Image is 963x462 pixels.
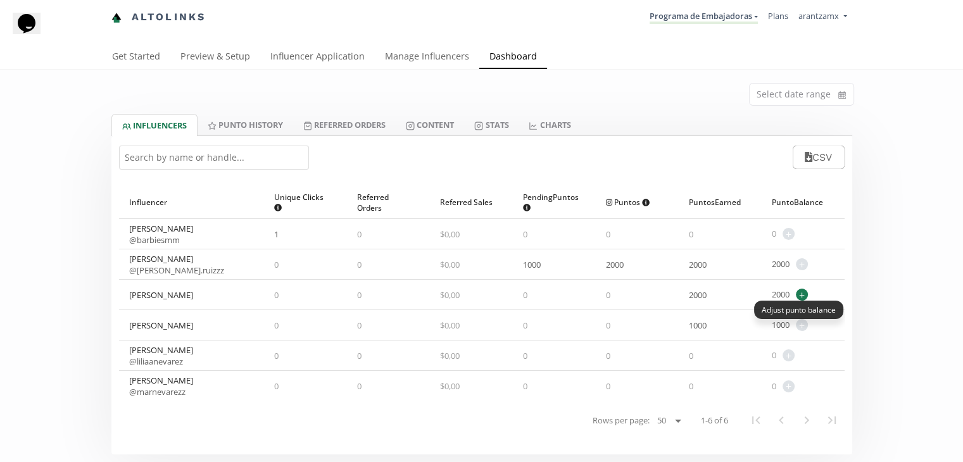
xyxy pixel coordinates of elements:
span: 0 [274,259,279,270]
a: Influencer Application [260,45,375,70]
span: Puntos [606,197,650,208]
span: + [796,289,808,301]
input: Search by name or handle... [119,146,309,170]
span: 0 [772,228,776,240]
div: Puntos Earned [689,186,752,218]
button: Previous Page [769,408,794,433]
button: CSV [793,146,844,169]
select: Rows per page: [652,413,686,428]
span: 0 [274,350,279,361]
span: 0 [357,259,362,270]
span: $ 0,00 [440,228,460,240]
a: Get Started [102,45,170,70]
span: 0 [357,228,362,240]
span: + [796,258,808,270]
a: Altolinks [111,7,206,28]
img: favicon-32x32.png [111,13,122,23]
span: 0 [523,350,527,361]
iframe: chat widget [13,13,53,51]
span: 2000 [689,259,707,270]
span: $ 0,00 [440,320,460,331]
span: 0 [772,349,776,361]
button: Next Page [794,408,819,433]
span: 0 [689,228,693,240]
a: Content [396,114,464,135]
a: Punto HISTORY [198,114,293,135]
a: INFLUENCERS [111,114,198,136]
a: @liliaanevarez [129,356,183,367]
span: + [783,228,795,240]
div: [PERSON_NAME] [129,375,193,397]
div: Influencer [129,186,255,218]
div: Referred Orders [357,186,420,218]
span: 0 [274,380,279,392]
div: Referred Sales [440,186,503,218]
span: 0 [606,228,610,240]
span: + [783,349,795,361]
a: @[PERSON_NAME].ruizzz [129,265,224,276]
span: 0 [606,380,610,392]
a: CHARTS [519,114,581,135]
a: Preview & Setup [170,45,260,70]
div: [PERSON_NAME] [129,253,224,276]
span: 0 [606,289,610,301]
div: [PERSON_NAME] [129,223,193,246]
span: 0 [357,289,362,301]
a: Plans [768,10,788,22]
div: [PERSON_NAME] [129,289,193,301]
a: Programa de Embajadoras [650,10,758,24]
span: 0 [606,320,610,331]
span: 0 [274,320,279,331]
svg: calendar [838,89,846,101]
span: 2000 [772,258,790,270]
span: 2000 [772,289,790,301]
span: Unique Clicks [274,192,327,213]
span: 2000 [689,289,707,301]
div: [PERSON_NAME] [129,320,193,331]
div: [PERSON_NAME] [129,344,193,367]
div: Adjust punto balance [754,301,843,319]
span: 0 [689,380,693,392]
a: @marnevarezz [129,386,186,397]
span: 0 [772,380,776,392]
span: 0 [357,350,362,361]
a: Stats [464,114,519,135]
a: @barbiesmm [129,234,180,246]
span: + [783,380,795,392]
span: $ 0,00 [440,380,460,392]
button: Last Page [819,408,845,433]
span: 0 [357,380,362,392]
span: $ 0,00 [440,289,460,301]
span: 0 [606,350,610,361]
span: + [796,319,808,331]
span: 0 [689,350,693,361]
span: 0 [274,289,279,301]
span: Rows per page: [593,415,650,427]
span: 0 [357,320,362,331]
span: $ 0,00 [440,259,460,270]
span: 2000 [606,259,624,270]
div: Punto Balance [772,186,834,218]
button: First Page [743,408,769,433]
span: 0 [523,320,527,331]
span: 1000 [689,320,707,331]
span: 1000 [523,259,541,270]
a: Referred Orders [293,114,396,135]
span: Pending Puntos [523,192,579,213]
span: 0 [523,380,527,392]
span: 0 [523,289,527,301]
span: $ 0,00 [440,350,460,361]
a: arantzamx [798,10,847,25]
a: Dashboard [479,45,547,70]
span: arantzamx [798,10,839,22]
span: 1 [274,228,279,240]
span: 0 [523,228,527,240]
span: 1-6 of 6 [701,415,728,427]
span: 1000 [772,319,790,331]
a: Manage Influencers [375,45,479,70]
